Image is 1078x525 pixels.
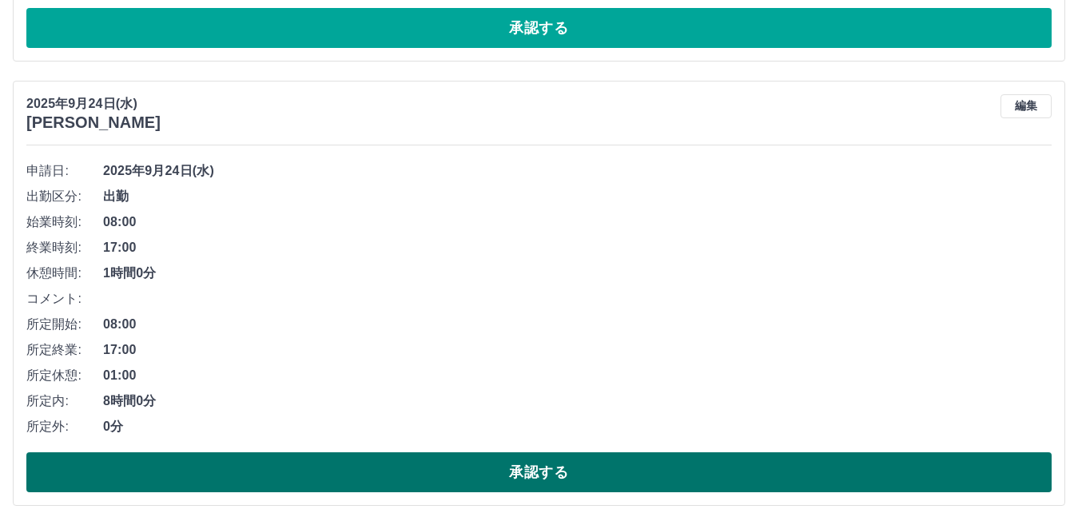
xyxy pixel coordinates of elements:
span: 出勤区分: [26,187,103,206]
span: 08:00 [103,213,1052,232]
span: 休憩時間: [26,264,103,283]
span: 所定休憩: [26,366,103,385]
span: 所定内: [26,392,103,411]
span: 終業時刻: [26,238,103,257]
span: 申請日: [26,161,103,181]
span: 1時間0分 [103,264,1052,283]
span: 0分 [103,417,1052,436]
p: 2025年9月24日(水) [26,94,161,113]
span: 17:00 [103,340,1052,360]
button: 承認する [26,8,1052,48]
span: 所定終業: [26,340,103,360]
span: 出勤 [103,187,1052,206]
span: 08:00 [103,315,1052,334]
span: 所定外: [26,417,103,436]
button: 編集 [1000,94,1052,118]
span: コメント: [26,289,103,308]
span: 01:00 [103,366,1052,385]
span: 2025年9月24日(水) [103,161,1052,181]
span: 所定開始: [26,315,103,334]
h3: [PERSON_NAME] [26,113,161,132]
button: 承認する [26,452,1052,492]
span: 8時間0分 [103,392,1052,411]
span: 17:00 [103,238,1052,257]
span: 始業時刻: [26,213,103,232]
